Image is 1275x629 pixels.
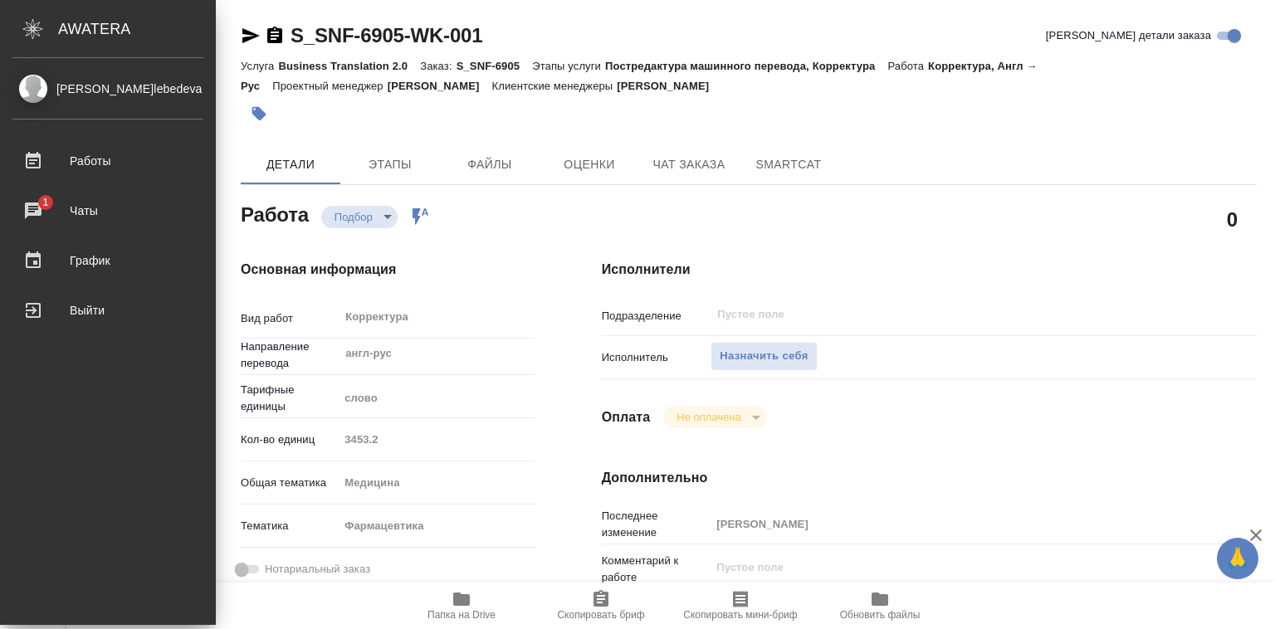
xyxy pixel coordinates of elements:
[749,154,828,175] span: SmartCat
[532,60,605,72] p: Этапы услуги
[241,382,339,415] p: Тарифные единицы
[330,210,378,224] button: Подбор
[602,468,1257,488] h4: Дополнительно
[457,60,533,72] p: S_SNF-6905
[339,469,535,497] div: Медицина
[531,583,671,629] button: Скопировать бриф
[720,347,808,366] span: Назначить себя
[4,190,212,232] a: 1Чаты
[1046,27,1211,44] span: [PERSON_NAME] детали заказа
[12,198,203,223] div: Чаты
[711,512,1202,536] input: Пустое поле
[840,609,921,621] span: Обновить файлы
[4,290,212,331] a: Выйти
[392,583,531,629] button: Папка на Drive
[265,561,370,578] span: Нотариальный заказ
[683,609,797,621] span: Скопировать мини-бриф
[671,583,810,629] button: Скопировать мини-бриф
[663,406,765,428] div: Подбор
[602,407,651,427] h4: Оплата
[241,26,261,46] button: Скопировать ссылку для ЯМессенджера
[12,80,203,98] div: [PERSON_NAME]lebedeva
[672,410,745,424] button: Не оплачена
[321,206,398,228] div: Подбор
[350,154,430,175] span: Этапы
[265,26,285,46] button: Скопировать ссылку
[339,384,535,412] div: слово
[602,308,711,324] p: Подразделение
[711,342,817,371] button: Назначить себя
[887,60,928,72] p: Работа
[278,60,420,72] p: Business Translation 2.0
[388,80,492,92] p: [PERSON_NAME]
[272,80,387,92] p: Проектный менеджер
[810,583,950,629] button: Обновить файлы
[427,609,496,621] span: Папка на Drive
[4,140,212,182] a: Работы
[716,305,1163,324] input: Пустое поле
[251,154,330,175] span: Детали
[602,553,711,586] p: Комментарий к работе
[1217,538,1258,579] button: 🙏
[420,60,456,72] p: Заказ:
[32,194,58,211] span: 1
[241,198,309,228] h2: Работа
[602,260,1257,280] h4: Исполнители
[241,518,339,534] p: Тематика
[12,149,203,173] div: Работы
[241,260,535,280] h4: Основная информация
[241,95,277,132] button: Добавить тэг
[1224,541,1252,576] span: 🙏
[450,154,530,175] span: Файлы
[241,475,339,491] p: Общая тематика
[339,512,535,540] div: Фармацевтика
[602,508,711,541] p: Последнее изменение
[291,24,482,46] a: S_SNF-6905-WK-001
[602,349,711,366] p: Исполнитель
[12,248,203,273] div: График
[557,609,644,621] span: Скопировать бриф
[1227,205,1238,233] h2: 0
[241,60,278,72] p: Услуга
[339,427,535,451] input: Пустое поле
[605,60,887,72] p: Постредактура машинного перевода, Корректура
[4,240,212,281] a: График
[550,154,629,175] span: Оценки
[241,310,339,327] p: Вид работ
[241,432,339,448] p: Кол-во единиц
[492,80,618,92] p: Клиентские менеджеры
[58,12,216,46] div: AWATERA
[649,154,729,175] span: Чат заказа
[617,80,721,92] p: [PERSON_NAME]
[12,298,203,323] div: Выйти
[241,339,339,372] p: Направление перевода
